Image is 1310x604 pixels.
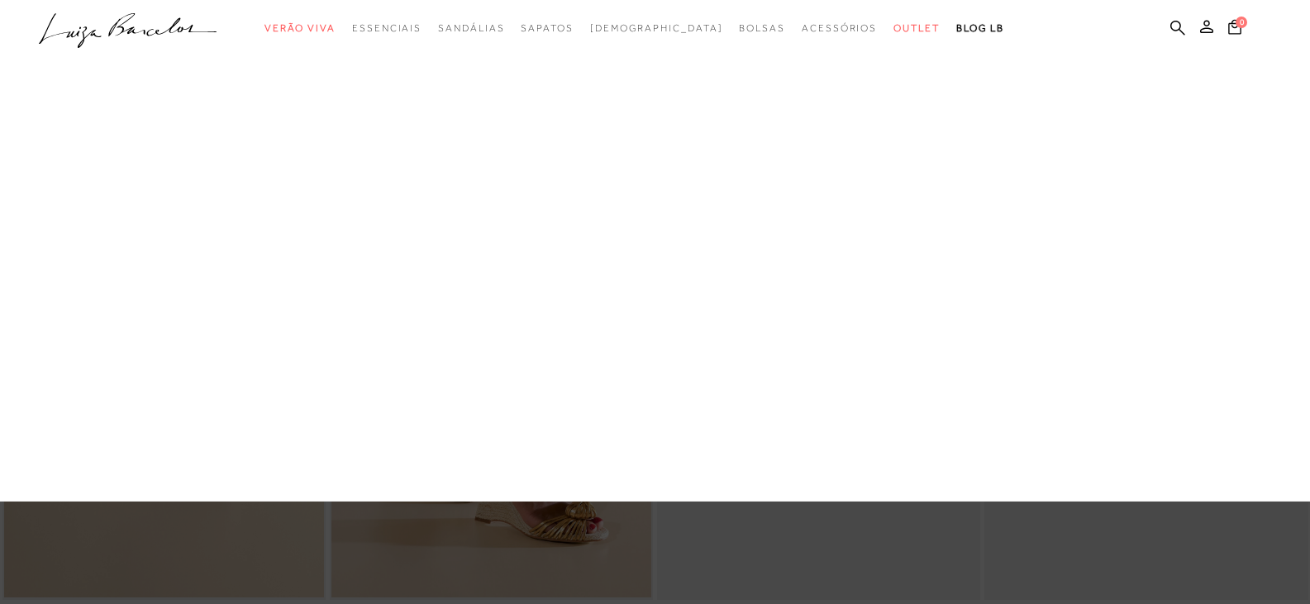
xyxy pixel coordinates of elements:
[590,13,723,44] a: noSubCategoriesText
[802,22,877,34] span: Acessórios
[264,22,336,34] span: Verão Viva
[956,13,1004,44] a: BLOG LB
[264,13,336,44] a: categoryNavScreenReaderText
[521,22,573,34] span: Sapatos
[893,22,940,34] span: Outlet
[521,13,573,44] a: categoryNavScreenReaderText
[802,13,877,44] a: categoryNavScreenReaderText
[956,22,1004,34] span: BLOG LB
[438,22,504,34] span: Sandálias
[352,13,422,44] a: categoryNavScreenReaderText
[352,22,422,34] span: Essenciais
[1223,18,1246,40] button: 0
[438,13,504,44] a: categoryNavScreenReaderText
[1236,17,1247,28] span: 0
[739,22,785,34] span: Bolsas
[739,13,785,44] a: categoryNavScreenReaderText
[590,22,723,34] span: [DEMOGRAPHIC_DATA]
[893,13,940,44] a: categoryNavScreenReaderText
